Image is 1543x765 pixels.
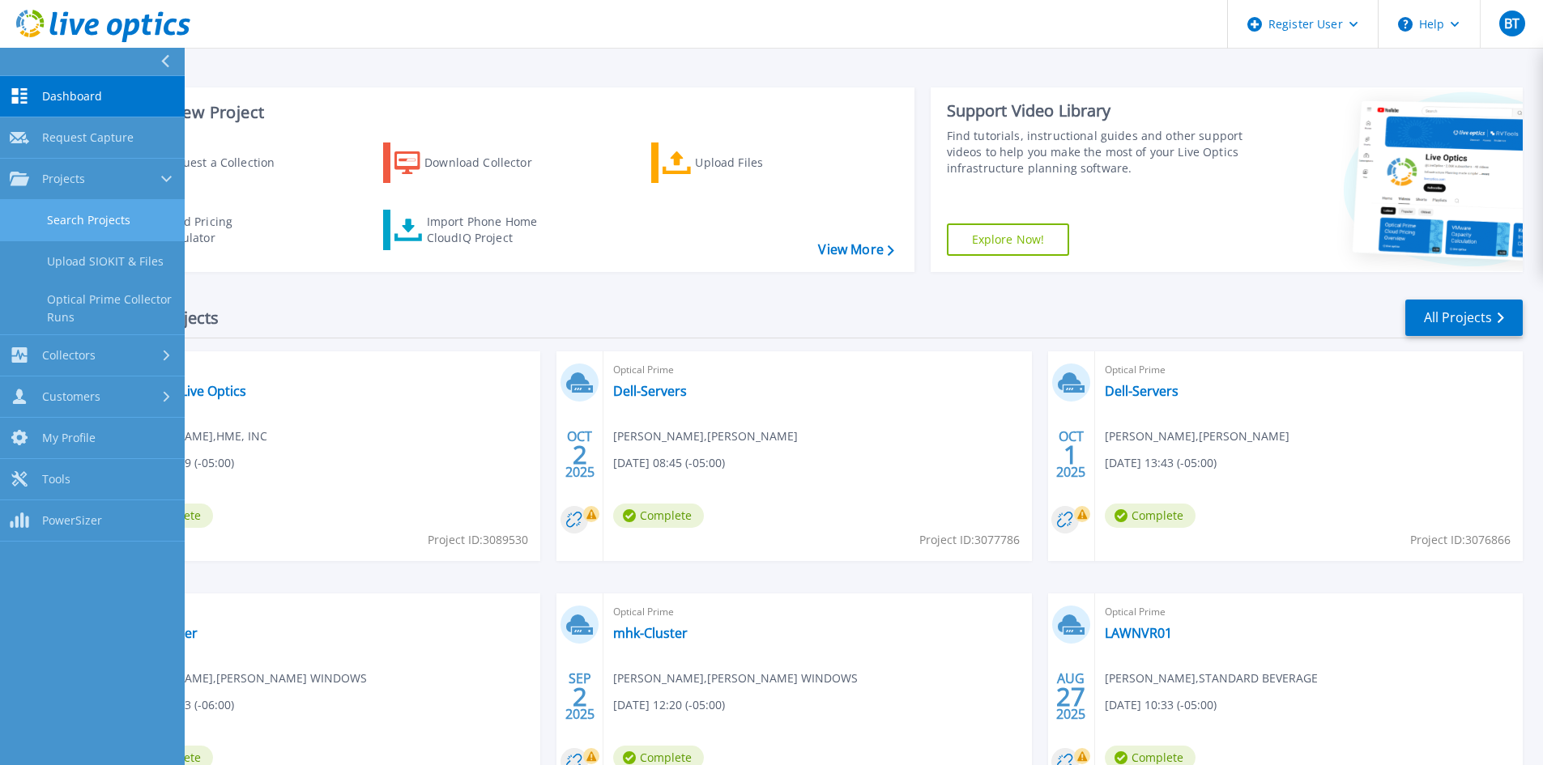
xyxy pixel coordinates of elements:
span: Customers [42,389,100,404]
span: [DATE] 12:20 (-05:00) [613,696,725,714]
span: Dashboard [42,89,102,104]
span: Optical Prime [1105,603,1513,621]
div: Request a Collection [161,147,291,179]
span: 1 [1063,448,1078,461]
span: Optical Prime [122,603,531,621]
div: OCT 2025 [565,425,595,484]
span: [DATE] 08:45 (-05:00) [613,454,725,472]
span: Project ID: 3077786 [919,531,1020,549]
div: Upload Files [695,147,825,179]
div: SEP 2025 [565,667,595,726]
div: AUG 2025 [1055,667,1086,726]
div: OCT 2025 [1055,425,1086,484]
span: Optical Prime [613,603,1021,621]
span: My Profile [42,431,96,445]
h3: Start a New Project [115,104,893,121]
span: Complete [613,504,704,528]
span: Complete [1105,504,1196,528]
div: Support Video Library [947,100,1249,121]
span: 2 [573,690,587,703]
span: PowerSizer [42,513,102,528]
span: 2 [573,448,587,461]
a: All Projects [1405,300,1523,336]
div: Find tutorials, instructional guides and other support videos to help you make the most of your L... [947,128,1249,176]
span: [PERSON_NAME] , [PERSON_NAME] WINDOWS [122,669,367,687]
a: Dell-Servers [1105,383,1179,399]
a: Request a Collection [115,142,296,183]
span: 27 [1056,690,1085,703]
span: [PERSON_NAME] , [PERSON_NAME] [1105,427,1289,445]
span: Project ID: 3076866 [1410,531,1511,549]
a: View More [818,242,893,257]
span: Optical Prime [1105,361,1513,379]
span: Optical Prime [122,361,531,379]
span: [PERSON_NAME] , [PERSON_NAME] WINDOWS [613,669,858,687]
a: LAWNVR01 [1105,625,1172,641]
a: Download Collector [383,142,564,183]
a: Dell-Servers [613,383,687,399]
span: Collectors [42,348,96,363]
span: Tools [42,472,70,487]
span: [PERSON_NAME] , [PERSON_NAME] [613,427,798,445]
span: [DATE] 13:43 (-05:00) [1105,454,1217,472]
span: Project ID: 3089530 [428,531,528,549]
span: [PERSON_NAME] , STANDARD BEVERAGE [1105,669,1318,687]
a: Explore Now! [947,223,1070,256]
div: Download Collector [424,147,554,179]
a: Cloud Pricing Calculator [115,210,296,250]
span: BT [1504,17,1520,30]
span: [PERSON_NAME] , HME, INC [122,427,267,445]
a: mhk-Cluster [613,625,688,641]
div: Cloud Pricing Calculator [159,214,288,246]
div: Import Phone Home CloudIQ Project [427,214,553,246]
span: Optical Prime [613,361,1021,379]
span: Request Capture [42,130,134,145]
a: Upload Files [651,142,832,183]
span: [DATE] 10:33 (-05:00) [1105,696,1217,714]
span: Projects [42,172,85,186]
